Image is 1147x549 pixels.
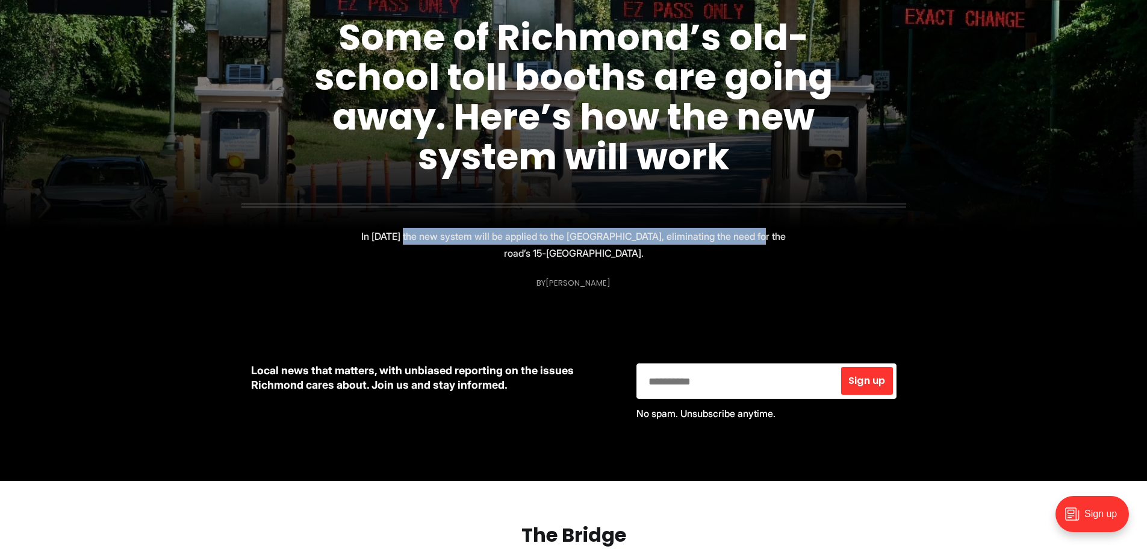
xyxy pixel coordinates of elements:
button: Sign up [841,367,892,395]
span: Sign up [848,376,885,386]
a: [PERSON_NAME] [546,277,611,289]
p: In [DATE] the new system will be applied to the [GEOGRAPHIC_DATA], eliminating the need for the r... [359,228,788,262]
iframe: portal-trigger [1045,490,1147,549]
span: No spam. Unsubscribe anytime. [636,407,776,419]
h2: The Bridge [19,524,1128,547]
div: By [536,278,611,287]
p: Local news that matters, with unbiased reporting on the issues Richmond cares about. Join us and ... [251,363,617,392]
a: Some of Richmond’s old-school toll booths are going away. Here’s how the new system will work [314,12,833,182]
